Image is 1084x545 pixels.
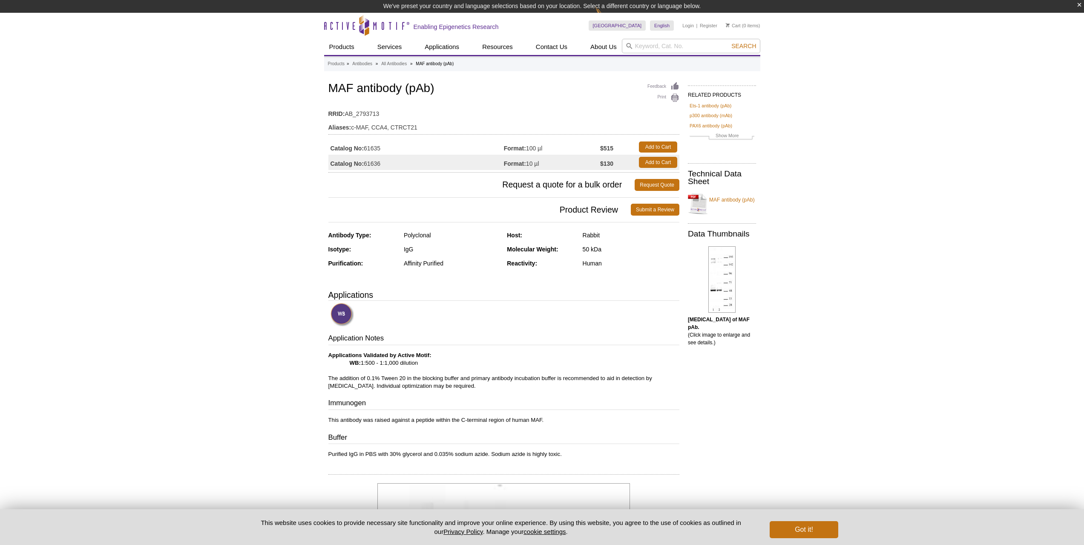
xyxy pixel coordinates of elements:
[700,23,717,29] a: Register
[690,102,731,110] a: Ets-1 antibody (pAb)
[328,352,431,358] b: Applications Validated by Active Motif:
[504,144,526,152] strong: Format:
[352,60,372,68] a: Antibodies
[328,118,679,132] td: c-MAF, CCA4, CTRCT21
[631,204,679,216] a: Submit a Review
[504,139,600,155] td: 100 µl
[583,245,679,253] div: 50 kDa
[770,521,838,538] button: Got it!
[347,61,349,66] li: »
[504,155,600,170] td: 10 µl
[328,416,679,424] p: This antibody was raised against a peptide within the C-terminal region of human MAF.
[324,39,359,55] a: Products
[331,303,354,326] img: Western Blot Validated
[416,61,454,66] li: MAF antibody (pAb)
[404,260,500,267] div: Affinity Purified
[690,122,732,130] a: PAX6 antibody (pAb)
[328,260,363,267] strong: Purification:
[328,204,631,216] span: Product Review
[328,398,679,410] h3: Immunogen
[688,85,756,101] h2: RELATED PRODUCTS
[328,232,371,239] strong: Antibody Type:
[328,246,351,253] strong: Isotype:
[420,39,464,55] a: Applications
[328,124,351,131] strong: Aliases:
[583,231,679,239] div: Rabbit
[690,112,732,119] a: p300 antibody (mAb)
[372,39,407,55] a: Services
[595,6,618,26] img: Change Here
[531,39,572,55] a: Contact Us
[404,231,500,239] div: Polyclonal
[688,230,756,238] h2: Data Thumbnails
[507,260,537,267] strong: Reactivity:
[682,23,694,29] a: Login
[688,316,756,346] p: (Click image to enlarge and see details.)
[404,245,500,253] div: IgG
[381,60,407,68] a: All Antibodies
[690,132,754,141] a: Show More
[635,179,679,191] a: Request Quote
[708,246,736,313] img: MAF antibody (pAb) tested by Western blot.
[328,433,679,444] h3: Buffer
[523,528,566,535] button: cookie settings
[696,20,698,31] li: |
[350,360,361,366] strong: WB:
[507,232,522,239] strong: Host:
[729,42,759,50] button: Search
[688,317,750,330] b: [MEDICAL_DATA] of MAF pAb.
[600,160,613,167] strong: $130
[328,352,679,390] p: 1:500 - 1:1,000 dilution The addition of 0.1% Tween 20 in the blocking buffer and primary antibod...
[583,260,679,267] div: Human
[726,23,730,27] img: Your Cart
[328,82,679,96] h1: MAF antibody (pAb)
[589,20,646,31] a: [GEOGRAPHIC_DATA]
[328,288,679,301] h3: Applications
[414,23,499,31] h2: Enabling Epigenetics Research
[731,43,756,49] span: Search
[328,155,504,170] td: 61636
[477,39,518,55] a: Resources
[622,39,760,53] input: Keyword, Cat. No.
[600,144,613,152] strong: $515
[376,61,378,66] li: »
[331,144,364,152] strong: Catalog No:
[331,160,364,167] strong: Catalog No:
[328,179,635,191] span: Request a quote for a bulk order
[443,528,483,535] a: Privacy Policy
[688,191,756,216] a: MAF antibody (pAb)
[726,23,741,29] a: Cart
[246,518,756,536] p: This website uses cookies to provide necessary site functionality and improve your online experie...
[328,450,679,458] p: Purified IgG in PBS with 30% glycerol and 0.035% sodium azide. Sodium azide is highly toxic.
[688,170,756,185] h2: Technical Data Sheet
[585,39,622,55] a: About Us
[507,246,558,253] strong: Molecular Weight:
[504,160,526,167] strong: Format:
[647,93,679,103] a: Print
[639,141,677,153] a: Add to Cart
[639,157,677,168] a: Add to Cart
[726,20,760,31] li: (0 items)
[328,105,679,118] td: AB_2793713
[328,60,345,68] a: Products
[328,110,345,118] strong: RRID:
[328,139,504,155] td: 61635
[328,333,679,345] h3: Application Notes
[650,20,674,31] a: English
[647,82,679,91] a: Feedback
[410,61,413,66] li: »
